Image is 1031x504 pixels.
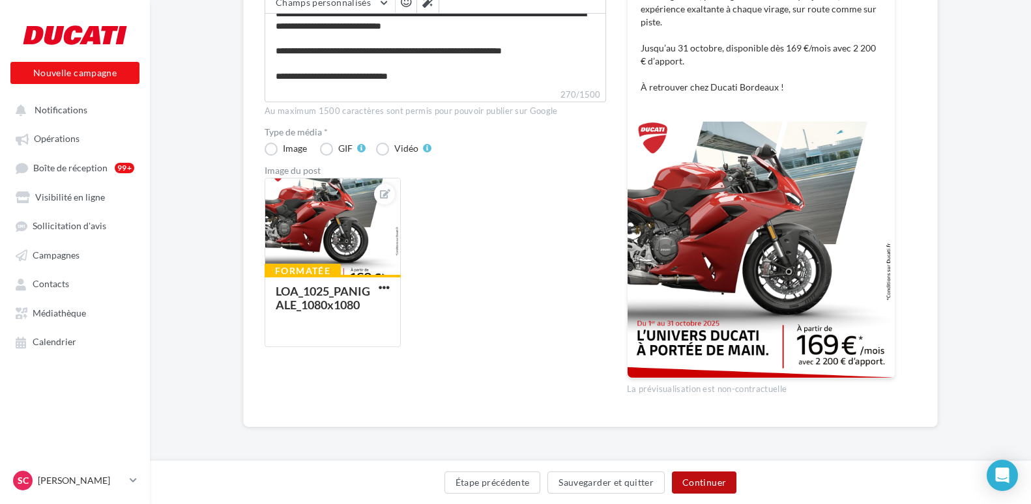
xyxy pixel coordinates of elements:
div: LOA_1025_PANIGALE_1080x1080 [276,284,370,312]
div: Au maximum 1500 caractères sont permis pour pouvoir publier sur Google [265,105,606,117]
div: 99+ [115,163,134,173]
div: La prévisualisation est non-contractuelle [627,378,895,395]
button: Étape précédente [444,471,541,494]
a: Visibilité en ligne [8,185,142,208]
span: Campagnes [33,249,80,260]
a: Opérations [8,126,142,150]
label: 270/1500 [265,88,606,102]
a: Boîte de réception99+ [8,156,142,180]
span: Boîte de réception [33,162,108,173]
div: Formatée [265,264,341,278]
span: Médiathèque [33,307,86,318]
span: SC [18,474,29,487]
button: Sauvegarder et quitter [547,471,665,494]
a: SC [PERSON_NAME] [10,468,139,493]
div: Open Intercom Messenger [987,460,1018,491]
p: [PERSON_NAME] [38,474,124,487]
div: GIF [338,144,353,153]
div: Image du post [265,166,606,175]
a: Calendrier [8,329,142,353]
button: Continuer [672,471,736,494]
label: Type de média * [265,128,606,137]
a: Campagnes [8,243,142,266]
span: Notifications [35,104,87,115]
button: Notifications [8,98,137,121]
a: Contacts [8,272,142,295]
span: Contacts [33,279,69,290]
span: Sollicitation d'avis [33,221,106,232]
div: Image [283,144,307,153]
a: Médiathèque [8,301,142,324]
button: Nouvelle campagne [10,62,139,84]
div: Vidéo [394,144,418,153]
span: Visibilité en ligne [35,191,105,203]
span: Calendrier [33,337,76,348]
span: Opérations [34,133,80,145]
a: Sollicitation d'avis [8,214,142,237]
